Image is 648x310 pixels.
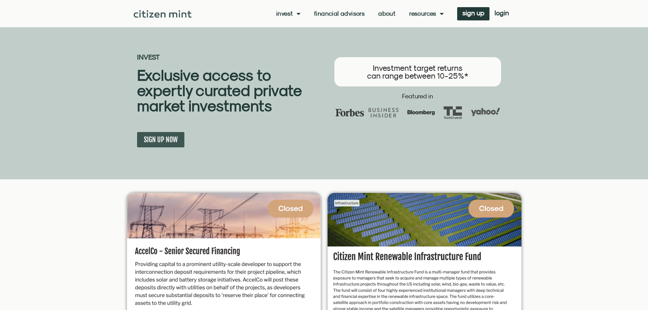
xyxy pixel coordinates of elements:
a: sign up [457,7,489,20]
a: Resources [409,10,444,17]
h2: Featured in [328,93,508,99]
a: Financial Advisors [314,10,365,17]
h3: Investment target returns can range between 10-25%* [341,64,494,80]
a: SIGN UP NOW [137,132,184,147]
a: login [489,7,514,20]
a: Invest [276,10,300,17]
img: Citizen Mint [134,10,192,18]
span: sign up [462,11,484,15]
h2: INVEST [137,54,324,61]
span: SIGN UP NOW [144,135,178,144]
b: Exclusive access to expertly curated private market investments [137,66,302,115]
nav: Menu [276,10,444,17]
span: login [495,11,509,15]
a: About [378,10,396,17]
